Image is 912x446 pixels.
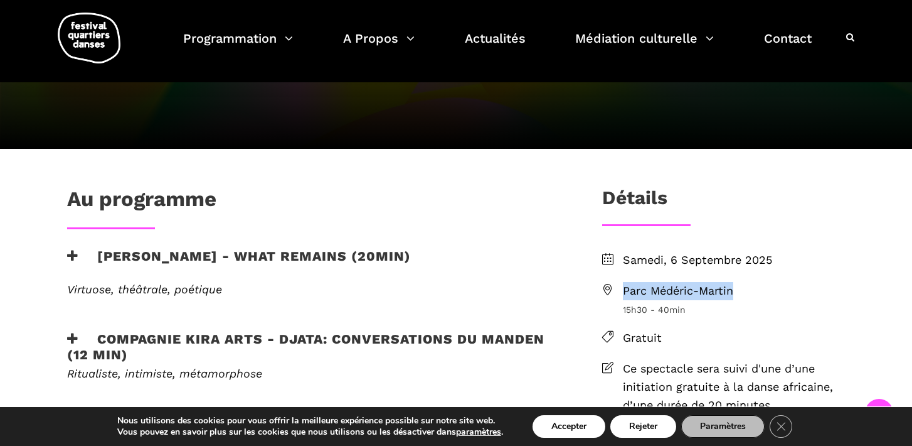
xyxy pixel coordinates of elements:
[343,28,415,65] a: A Propos
[67,331,561,362] h3: Compagnie Kira Arts - Djata: Conversations du Manden (12 min)
[623,360,845,414] span: Ce spectacle sera suivi d'une d’une initiation gratuite à la danse africaine, d’une durée de 20 m...
[117,427,503,438] p: Vous pouvez en savoir plus sur les cookies que nous utilisons ou les désactiver dans .
[623,251,845,269] span: Samedi, 6 Septembre 2025
[183,28,293,65] a: Programmation
[117,415,503,427] p: Nous utilisons des cookies pour vous offrir la meilleure expérience possible sur notre site web.
[623,329,845,347] span: Gratuit
[623,303,845,317] span: 15h30 - 40min
[575,28,714,65] a: Médiation culturelle
[610,415,676,438] button: Rejeter
[67,187,216,218] h1: Au programme
[67,367,262,380] em: Ritualiste, intimiste, métamorphose
[764,28,812,65] a: Contact
[67,248,411,280] h3: [PERSON_NAME] - What remains (20min)
[602,187,667,218] h3: Détails
[465,28,526,65] a: Actualités
[770,415,792,438] button: Close GDPR Cookie Banner
[681,415,765,438] button: Paramètres
[456,427,501,438] button: paramètres
[58,13,120,63] img: logo-fqd-med
[67,283,222,296] em: Virtuose, théâtrale, poétique
[623,282,845,300] span: Parc Médéric-Martin
[533,415,605,438] button: Accepter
